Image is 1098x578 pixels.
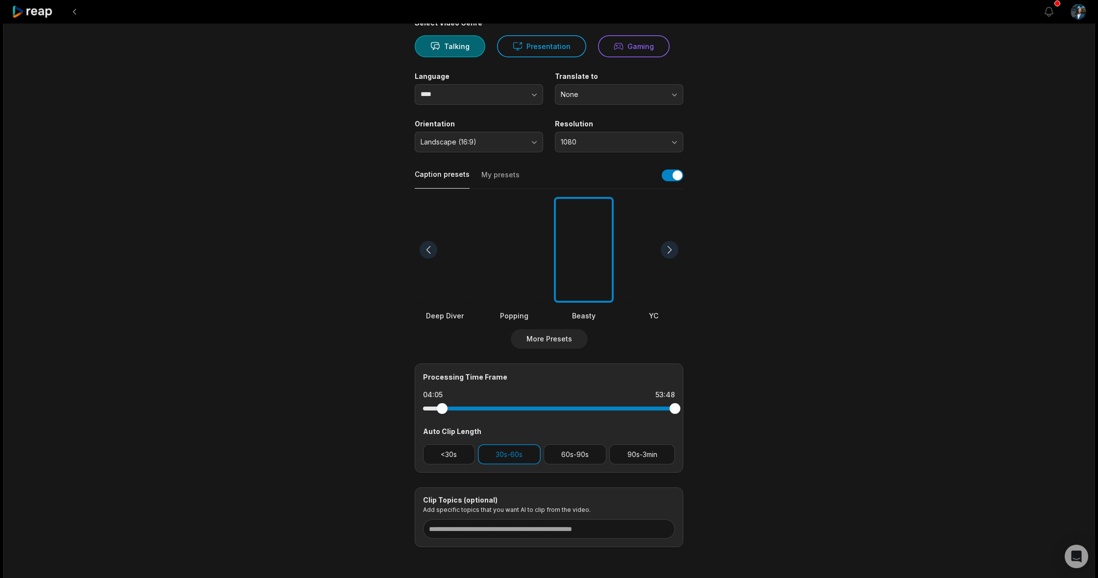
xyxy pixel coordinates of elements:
label: Translate to [555,72,683,81]
span: 1080 [561,138,664,146]
span: Landscape (16:9) [421,138,524,146]
button: 90s-3min [609,444,675,464]
button: My presets [481,170,520,189]
button: Landscape (16:9) [415,132,543,152]
div: Deep Diver [415,311,474,321]
div: Open Intercom Messenger [1065,545,1088,568]
button: <30s [423,444,475,464]
div: Processing Time Frame [423,372,675,382]
div: 53:48 [655,390,675,400]
button: Presentation [497,35,586,57]
div: 04:05 [423,390,443,400]
button: 30s-60s [478,444,541,464]
button: Talking [415,35,485,57]
div: Popping [484,311,544,321]
div: Clip Topics (optional) [423,496,675,505]
label: Resolution [555,120,683,128]
div: Auto Clip Length [423,426,675,436]
button: Gaming [598,35,670,57]
button: 1080 [555,132,683,152]
div: YC [624,311,683,321]
button: Caption presets [415,169,470,189]
label: Language [415,72,543,81]
button: More Presets [511,329,588,349]
button: 60s-90s [544,444,607,464]
label: Orientation [415,120,543,128]
span: None [561,90,664,99]
button: None [555,84,683,105]
p: Add specific topics that you want AI to clip from the video. [423,506,675,513]
div: Beasty [554,311,614,321]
